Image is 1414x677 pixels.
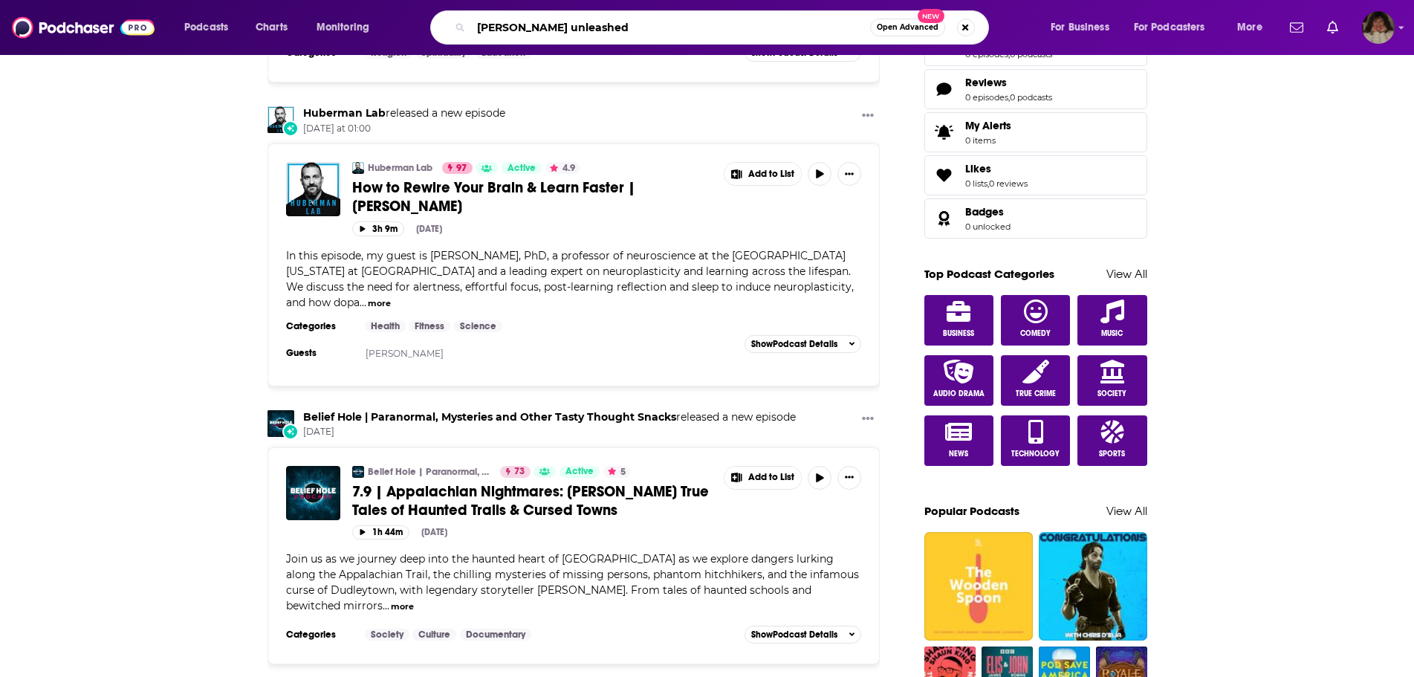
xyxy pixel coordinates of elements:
[965,76,1007,89] span: Reviews
[965,162,991,175] span: Likes
[365,320,406,332] a: Health
[545,162,580,174] button: 4.9
[1106,504,1147,518] a: View All
[282,120,299,137] div: New Episode
[918,9,944,23] span: New
[421,527,447,537] div: [DATE]
[352,221,404,236] button: 3h 9m
[1284,15,1309,40] a: Show notifications dropdown
[352,178,713,216] a: How to Rewire Your Brain & Learn Faster | [PERSON_NAME]
[352,482,713,519] a: 7.9 | Appalachian Nightmares: [PERSON_NAME] True Tales of Haunted Trails & Cursed Towns
[603,466,630,478] button: 5
[965,205,1004,218] span: Badges
[184,17,228,38] span: Podcasts
[949,450,968,459] span: News
[460,629,531,641] a: Documentary
[877,24,938,31] span: Open Advanced
[368,466,490,478] a: Belief Hole | Paranormal, Mysteries and Other Tasty Thought Snacks
[500,466,531,478] a: 73
[409,320,450,332] a: Fitness
[303,426,796,438] span: [DATE]
[286,466,340,520] img: 7.9 | Appalachian Nightmares: Steve Stockton’s True Tales of Haunted Trails & Cursed Towns
[930,165,959,186] a: Likes
[965,221,1011,232] a: 0 unlocked
[286,347,353,359] h3: Guests
[856,106,880,125] button: Show More Button
[724,467,802,489] button: Show More Button
[303,106,505,120] h3: released a new episode
[924,69,1147,109] span: Reviews
[965,162,1028,175] a: Likes
[442,162,473,174] a: 97
[391,600,414,613] button: more
[360,296,366,309] span: ...
[560,466,600,478] a: Active
[924,267,1054,281] a: Top Podcast Categories
[924,415,994,466] a: News
[246,16,296,39] a: Charts
[751,629,837,640] span: Show Podcast Details
[1008,92,1010,103] span: ,
[352,162,364,174] img: Huberman Lab
[1010,92,1052,103] a: 0 podcasts
[930,208,959,229] a: Badges
[502,162,542,174] a: Active
[924,355,994,406] a: Audio Drama
[352,466,364,478] img: Belief Hole | Paranormal, Mysteries and Other Tasty Thought Snacks
[924,532,1033,641] a: The Wooden Spoon
[352,525,409,540] button: 1h 44m
[965,76,1052,89] a: Reviews
[1001,295,1071,346] a: Comedy
[1237,17,1262,38] span: More
[1097,389,1126,398] span: Society
[1077,415,1147,466] a: Sports
[303,123,505,135] span: [DATE] at 01:00
[924,198,1147,239] span: Badges
[751,339,837,349] span: Show Podcast Details
[286,162,340,216] a: How to Rewire Your Brain & Learn Faster | Dr. Michael Kilgard
[12,13,155,42] img: Podchaser - Follow, Share and Rate Podcasts
[1362,11,1395,44] span: Logged in as angelport
[454,320,502,332] a: Science
[1001,355,1071,406] a: True Crime
[507,161,536,176] span: Active
[456,161,467,176] span: 97
[306,16,389,39] button: open menu
[267,410,294,437] img: Belief Hole | Paranormal, Mysteries and Other Tasty Thought Snacks
[1106,267,1147,281] a: View All
[837,162,861,186] button: Show More Button
[303,106,386,120] a: Huberman Lab
[1001,415,1071,466] a: Technology
[1039,532,1147,641] img: Congratulations with Chris D'Elia
[444,10,1003,45] div: Search podcasts, credits, & more...
[1101,329,1123,338] span: Music
[368,297,391,310] button: more
[365,629,409,641] a: Society
[286,320,353,332] h3: Categories
[965,119,1011,132] span: My Alerts
[987,178,989,189] span: ,
[286,552,859,612] span: Join us as we journey deep into the haunted heart of [GEOGRAPHIC_DATA] as we explore dangers lurk...
[924,155,1147,195] span: Likes
[870,19,945,36] button: Open AdvancedNew
[286,249,854,309] span: In this episode, my guest is [PERSON_NAME], PhD, a professor of neuroscience at the [GEOGRAPHIC_D...
[1227,16,1281,39] button: open menu
[383,599,389,612] span: ...
[1134,17,1205,38] span: For Podcasters
[924,295,994,346] a: Business
[1016,389,1056,398] span: True Crime
[1362,11,1395,44] img: User Profile
[965,135,1011,146] span: 0 items
[471,16,870,39] input: Search podcasts, credits, & more...
[303,410,676,424] a: Belief Hole | Paranormal, Mysteries and Other Tasty Thought Snacks
[965,178,987,189] a: 0 lists
[1040,16,1128,39] button: open menu
[989,178,1028,189] a: 0 reviews
[303,410,796,424] h3: released a new episode
[1362,11,1395,44] button: Show profile menu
